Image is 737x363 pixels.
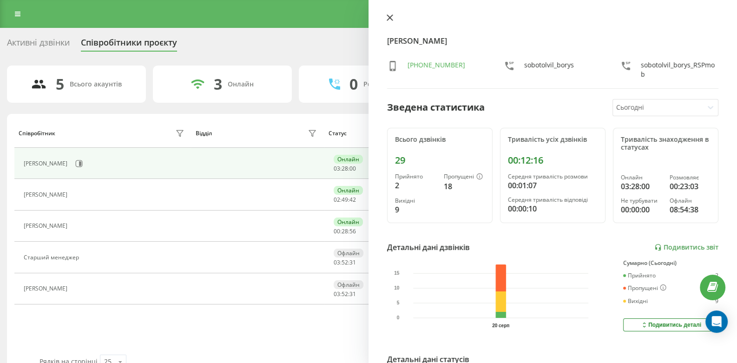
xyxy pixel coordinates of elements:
[24,254,81,261] div: Старший менеджер
[408,60,465,69] a: [PHONE_NUMBER]
[334,280,363,289] div: Офлайн
[7,38,70,52] div: Активні дзвінки
[387,242,470,253] div: Детальні дані дзвінків
[334,259,356,266] div: : :
[705,310,728,333] div: Open Intercom Messenger
[715,298,718,304] div: 9
[621,204,662,215] div: 00:00:00
[334,218,363,226] div: Онлайн
[349,165,356,172] span: 00
[334,291,356,297] div: : :
[670,204,711,215] div: 08:54:38
[654,244,718,251] a: Подивитись звіт
[395,198,436,204] div: Вихідні
[56,75,64,93] div: 5
[623,272,656,279] div: Прийнято
[342,165,348,172] span: 28
[349,290,356,298] span: 31
[621,174,662,181] div: Онлайн
[334,196,340,204] span: 02
[334,155,363,164] div: Онлайн
[640,321,701,329] div: Подивитись деталі
[623,284,666,292] div: Пропущені
[363,80,408,88] div: Розмовляють
[444,173,485,181] div: Пропущені
[334,258,340,266] span: 03
[621,181,662,192] div: 03:28:00
[334,165,356,172] div: : :
[24,285,70,292] div: [PERSON_NAME]
[342,196,348,204] span: 49
[387,100,485,114] div: Зведена статистика
[394,271,400,276] text: 15
[196,130,212,137] div: Відділ
[334,186,363,195] div: Онлайн
[492,323,509,328] text: 20 серп
[334,165,340,172] span: 03
[623,260,718,266] div: Сумарно (Сьогодні)
[623,298,648,304] div: Вихідні
[670,174,711,181] div: Розмовляє
[623,318,718,331] button: Подивитись деталі
[395,155,485,166] div: 29
[334,197,356,203] div: : :
[641,60,718,79] div: sobotolvil_borys_RSPmob
[81,38,177,52] div: Співробітники проєкту
[621,136,711,152] div: Тривалість знаходження в статусах
[395,180,436,191] div: 2
[508,180,598,191] div: 00:01:07
[24,223,70,229] div: [PERSON_NAME]
[387,35,718,46] h4: [PERSON_NAME]
[394,286,400,291] text: 10
[70,80,122,88] div: Всього акаунтів
[349,75,358,93] div: 0
[342,290,348,298] span: 52
[524,60,574,79] div: sobotolvil_borys
[19,130,55,137] div: Співробітник
[334,249,363,257] div: Офлайн
[397,301,400,306] text: 5
[24,160,70,167] div: [PERSON_NAME]
[395,173,436,180] div: Прийнято
[214,75,222,93] div: 3
[228,80,254,88] div: Онлайн
[24,191,70,198] div: [PERSON_NAME]
[508,197,598,203] div: Середня тривалість відповіді
[397,316,400,321] text: 0
[508,155,598,166] div: 00:12:16
[444,181,485,192] div: 18
[621,198,662,204] div: Не турбувати
[342,227,348,235] span: 28
[329,130,347,137] div: Статус
[395,204,436,215] div: 9
[670,198,711,204] div: Офлайн
[508,136,598,144] div: Тривалість усіх дзвінків
[349,258,356,266] span: 31
[508,173,598,180] div: Середня тривалість розмови
[508,203,598,214] div: 00:00:10
[342,258,348,266] span: 52
[395,136,485,144] div: Всього дзвінків
[670,181,711,192] div: 00:23:03
[349,227,356,235] span: 56
[334,290,340,298] span: 03
[334,228,356,235] div: : :
[334,227,340,235] span: 00
[715,272,718,279] div: 2
[349,196,356,204] span: 42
